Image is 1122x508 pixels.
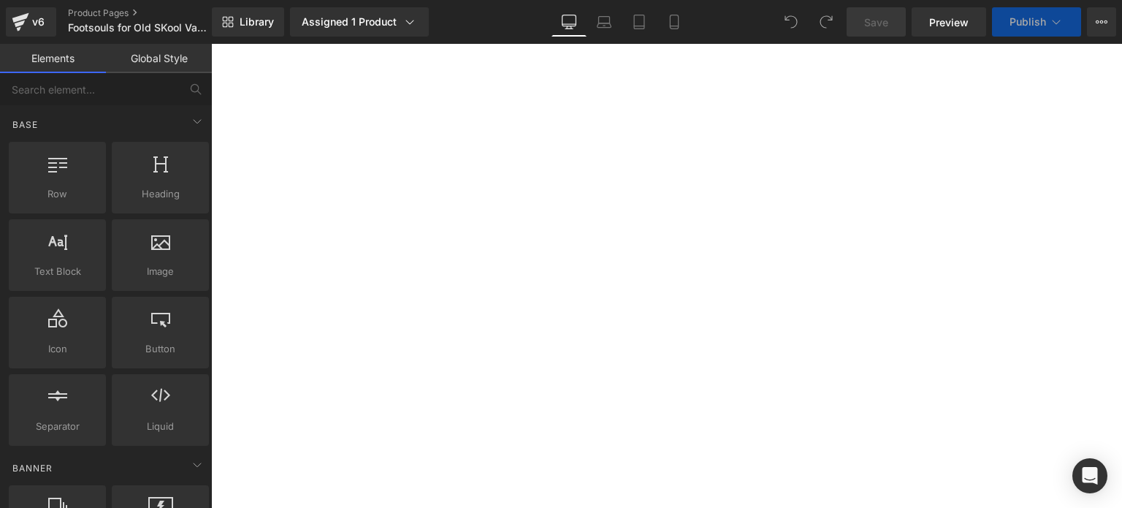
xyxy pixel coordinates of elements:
[116,186,205,202] span: Heading
[622,7,657,37] a: Tablet
[992,7,1081,37] button: Publish
[864,15,888,30] span: Save
[929,15,969,30] span: Preview
[212,7,284,37] a: New Library
[116,264,205,279] span: Image
[116,341,205,357] span: Button
[13,264,102,279] span: Text Block
[11,461,54,475] span: Banner
[912,7,986,37] a: Preview
[11,118,39,132] span: Base
[68,7,236,19] a: Product Pages
[552,7,587,37] a: Desktop
[6,7,56,37] a: v6
[776,7,806,37] button: Undo
[106,44,212,73] a: Global Style
[116,419,205,434] span: Liquid
[240,15,274,29] span: Library
[13,341,102,357] span: Icon
[812,7,841,37] button: Redo
[1072,458,1107,493] div: Open Intercom Messenger
[1087,7,1116,37] button: More
[13,419,102,434] span: Separator
[302,15,417,29] div: Assigned 1 Product
[13,186,102,202] span: Row
[68,22,208,34] span: Footsouls for Old SKool Vans: 2024 update
[1010,16,1046,28] span: Publish
[587,7,622,37] a: Laptop
[657,7,692,37] a: Mobile
[29,12,47,31] div: v6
